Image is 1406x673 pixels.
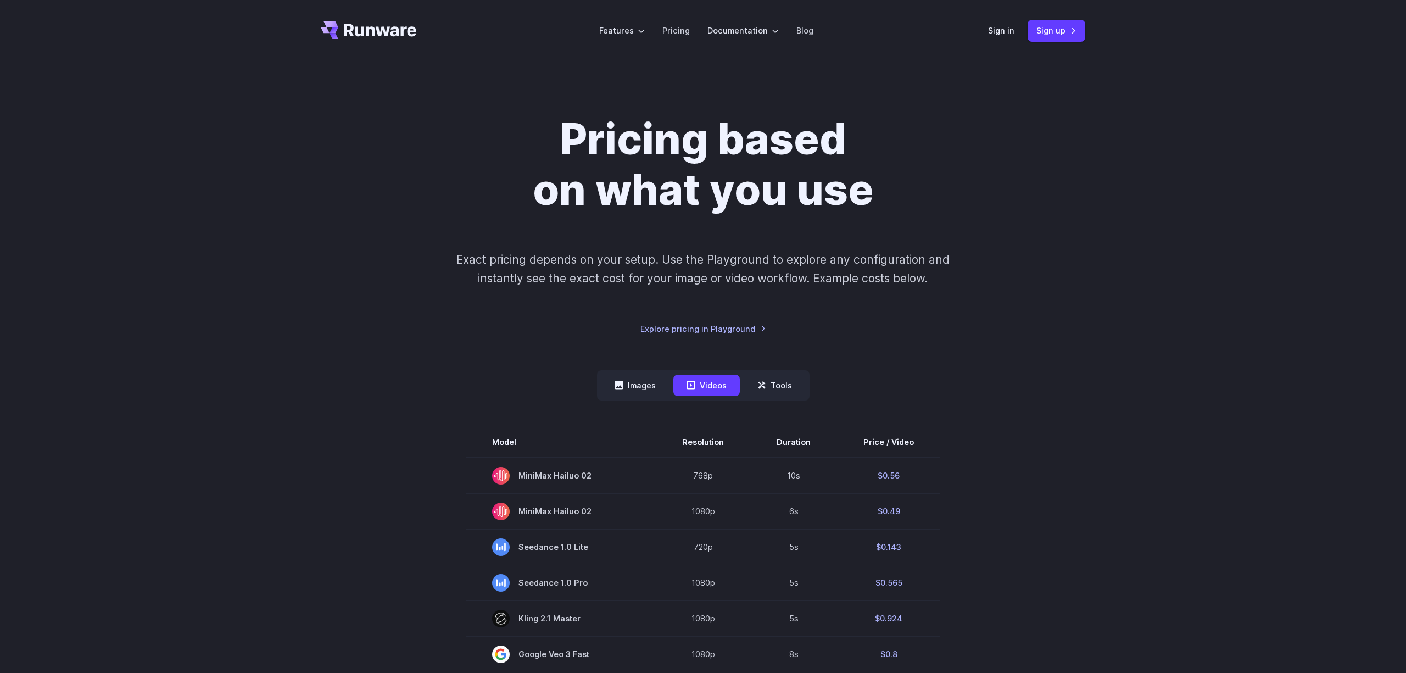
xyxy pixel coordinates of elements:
button: Videos [673,375,740,396]
th: Price / Video [837,427,940,458]
label: Features [599,24,645,37]
th: Model [466,427,656,458]
td: 1080p [656,493,750,529]
a: Sign up [1028,20,1085,41]
th: Duration [750,427,837,458]
td: $0.924 [837,600,940,636]
a: Explore pricing in Playground [640,322,766,335]
td: 10s [750,458,837,494]
td: $0.565 [837,565,940,600]
td: $0.143 [837,529,940,565]
th: Resolution [656,427,750,458]
button: Tools [744,375,805,396]
span: Seedance 1.0 Pro [492,574,629,592]
td: 5s [750,565,837,600]
a: Go to / [321,21,416,39]
span: MiniMax Hailuo 02 [492,503,629,520]
td: 5s [750,529,837,565]
span: Seedance 1.0 Lite [492,538,629,556]
span: MiniMax Hailuo 02 [492,467,629,485]
span: Google Veo 3 Fast [492,646,629,663]
td: 8s [750,636,837,672]
td: $0.56 [837,458,940,494]
td: 1080p [656,565,750,600]
td: 1080p [656,636,750,672]
a: Sign in [988,24,1014,37]
button: Images [601,375,669,396]
h1: Pricing based on what you use [397,114,1009,215]
a: Pricing [662,24,690,37]
td: 768p [656,458,750,494]
span: Kling 2.1 Master [492,610,629,627]
td: $0.8 [837,636,940,672]
a: Blog [796,24,813,37]
td: 1080p [656,600,750,636]
td: 720p [656,529,750,565]
td: 5s [750,600,837,636]
td: $0.49 [837,493,940,529]
label: Documentation [707,24,779,37]
td: 6s [750,493,837,529]
p: Exact pricing depends on your setup. Use the Playground to explore any configuration and instantl... [436,251,970,287]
